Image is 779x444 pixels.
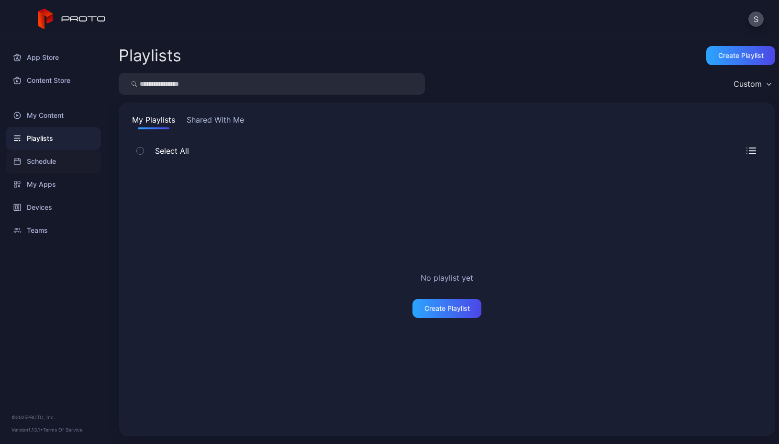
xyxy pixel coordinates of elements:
[11,413,95,421] div: © 2025 PROTO, Inc.
[43,427,83,433] a: Terms Of Service
[119,47,181,64] h2: Playlists
[6,173,101,196] a: My Apps
[706,46,775,65] button: Create Playlist
[11,427,43,433] span: Version 1.13.1 •
[150,145,189,157] span: Select All
[6,127,101,150] a: Playlists
[6,196,101,219] a: Devices
[748,11,764,27] button: S
[130,114,177,129] button: My Playlists
[6,219,101,242] a: Teams
[734,79,762,89] div: Custom
[424,305,470,312] div: Create Playlist
[412,299,481,318] button: Create Playlist
[729,73,775,95] button: Custom
[6,104,101,127] a: My Content
[6,69,101,92] a: Content Store
[6,46,101,69] a: App Store
[718,52,764,59] div: Create Playlist
[6,150,101,173] a: Schedule
[185,114,246,129] button: Shared With Me
[421,272,473,284] h2: No playlist yet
